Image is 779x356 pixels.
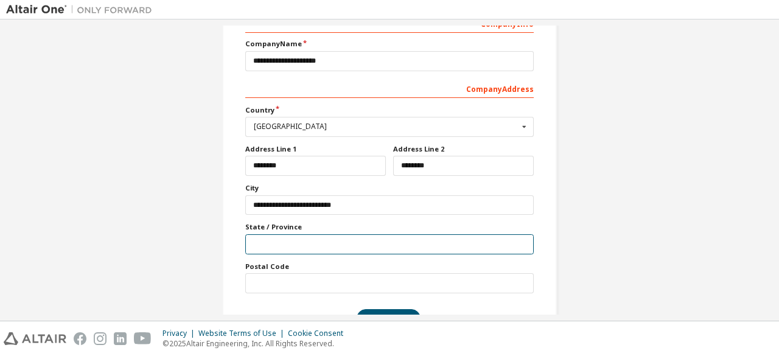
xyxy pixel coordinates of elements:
[245,79,534,98] div: Company Address
[162,329,198,338] div: Privacy
[198,329,288,338] div: Website Terms of Use
[4,332,66,345] img: altair_logo.svg
[245,183,534,193] label: City
[6,4,158,16] img: Altair One
[288,329,351,338] div: Cookie Consent
[94,332,107,345] img: instagram.svg
[134,332,152,345] img: youtube.svg
[245,144,386,154] label: Address Line 1
[357,309,421,327] button: Next
[245,105,534,115] label: Country
[245,262,534,271] label: Postal Code
[74,332,86,345] img: facebook.svg
[162,338,351,349] p: © 2025 Altair Engineering, Inc. All Rights Reserved.
[254,123,519,130] div: [GEOGRAPHIC_DATA]
[245,222,534,232] label: State / Province
[245,39,534,49] label: Company Name
[393,144,534,154] label: Address Line 2
[114,332,127,345] img: linkedin.svg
